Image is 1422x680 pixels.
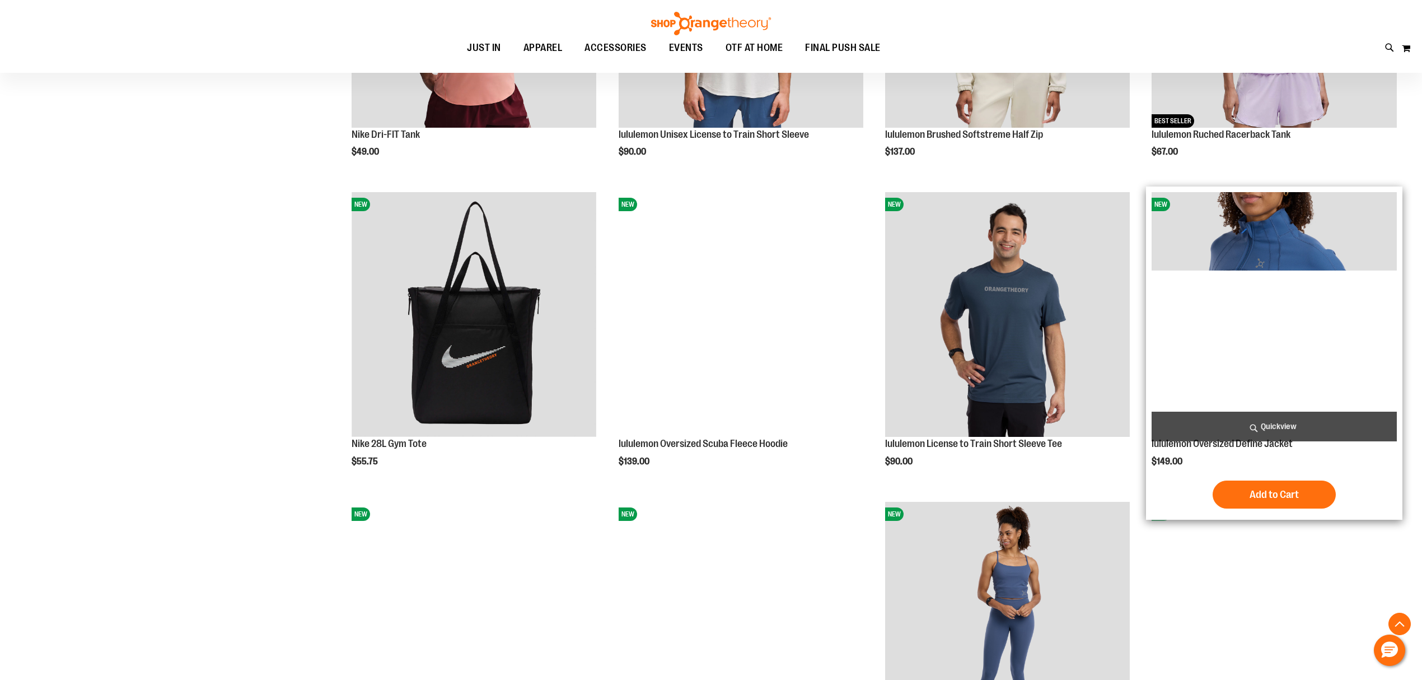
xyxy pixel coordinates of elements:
span: NEW [619,507,637,521]
span: Add to Cart [1250,488,1299,501]
img: lululemon License to Train Short Sleeve Tee [885,192,1130,437]
span: NEW [885,198,904,211]
button: Hello, have a question? Let’s chat. [1374,635,1405,666]
span: JUST IN [467,35,501,60]
img: lululemon Oversized Scuba Fleece Hoodie [619,192,863,437]
a: lululemon Oversized Scuba Fleece HoodieNEW [619,192,863,439]
span: FINAL PUSH SALE [805,35,881,60]
span: NEW [1152,198,1170,211]
a: EVENTS [658,35,714,61]
a: Nike 28L Gym ToteNEW [352,192,596,439]
a: lululemon Oversized Define Jacket [1152,438,1293,449]
span: $149.00 [1152,457,1184,467]
span: NEW [352,198,370,211]
a: lululemon License to Train Short Sleeve TeeNEW [885,192,1130,439]
a: lululemon License to Train Short Sleeve Tee [885,438,1062,449]
a: FINAL PUSH SALE [794,35,892,61]
a: Nike Dri-FIT Tank [352,129,420,140]
span: NEW [619,198,637,211]
span: $67.00 [1152,147,1180,157]
a: JUST IN [456,35,512,60]
span: EVENTS [669,35,703,60]
a: OTF AT HOME [714,35,794,61]
div: product [1146,187,1402,520]
span: BEST SELLER [1152,114,1194,128]
span: APPAREL [523,35,563,60]
a: Nike 28L Gym Tote [352,438,427,449]
div: product [346,187,602,495]
img: Nike 28L Gym Tote [352,192,596,437]
span: NEW [352,507,370,521]
a: APPAREL [512,35,574,61]
button: Add to Cart [1213,481,1336,509]
a: lululemon Oversized Define JacketNEW [1152,192,1396,439]
a: lululemon Oversized Scuba Fleece Hoodie [619,438,788,449]
span: ACCESSORIES [584,35,647,60]
a: Quickview [1152,412,1396,441]
span: OTF AT HOME [726,35,783,60]
span: $137.00 [885,147,916,157]
span: $139.00 [619,457,651,467]
div: product [613,187,869,495]
a: ACCESSORIES [573,35,658,61]
img: Shop Orangetheory [649,12,773,35]
span: $55.75 [352,457,380,467]
div: product [880,187,1135,495]
a: lululemon Ruched Racerback Tank [1152,129,1290,140]
span: $49.00 [352,147,381,157]
a: lululemon Unisex License to Train Short Sleeve [619,129,809,140]
span: NEW [885,507,904,521]
button: Back To Top [1388,613,1411,635]
img: lululemon Oversized Define Jacket [1152,192,1396,437]
span: $90.00 [885,457,914,467]
a: lululemon Brushed Softstreme Half Zip [885,129,1043,140]
span: $90.00 [619,147,648,157]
